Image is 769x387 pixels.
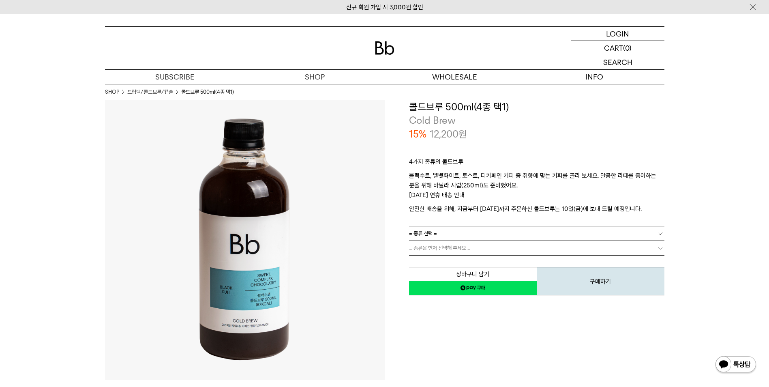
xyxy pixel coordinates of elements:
button: 장바구니 담기 [409,267,537,281]
li: 콜드브루 500ml(4종 택1) [181,88,234,96]
a: 새창 [409,281,537,295]
img: 콜드브루 500ml(4종 택1) [105,100,385,380]
p: LOGIN [606,27,629,41]
a: SHOP [245,70,385,84]
span: = 종류을 먼저 선택해 주세요 = [409,241,471,255]
p: INFO [525,70,664,84]
button: 구매하기 [537,267,664,295]
p: 4가지 종류의 콜드브루 [409,157,664,171]
a: SHOP [105,88,119,96]
span: 원 [458,128,467,140]
p: 블랙수트, 벨벳화이트, 토스트, 디카페인 커피 중 취향에 맞는 커피를 골라 보세요. 달콤한 라떼를 좋아하는 분을 위해 바닐라 시럽(250ml)도 준비했어요. [409,171,664,190]
p: 12,200 [430,127,467,141]
p: [DATE] 연휴 배송 안내 [409,190,664,204]
p: 안전한 배송을 위해, 지금부터 [DATE]까지 주문하신 콜드브루는 10일(금)에 보내 드릴 예정입니다. [409,204,664,214]
p: WHOLESALE [385,70,525,84]
a: LOGIN [571,27,664,41]
p: Cold Brew [409,114,664,127]
img: 카카오톡 채널 1:1 채팅 버튼 [715,355,757,375]
p: CART [604,41,623,55]
span: = 종류 선택 = [409,226,437,241]
p: SEARCH [603,55,632,69]
p: (0) [623,41,632,55]
p: 15% [409,127,426,141]
a: 드립백/콜드브루/캡슐 [127,88,173,96]
a: 신규 회원 가입 시 3,000원 할인 [346,4,423,11]
a: CART (0) [571,41,664,55]
h3: 콜드브루 500ml(4종 택1) [409,100,664,114]
a: SUBSCRIBE [105,70,245,84]
img: 로고 [375,41,394,55]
